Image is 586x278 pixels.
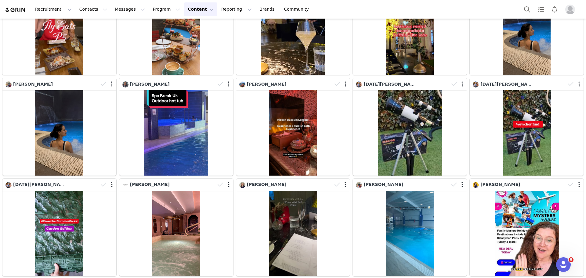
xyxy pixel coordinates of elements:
button: Notifications [548,2,561,16]
img: grin logo [5,7,26,13]
img: 3507edc4-d920-4c09-adc7-dd6673c9548e.jpg [473,81,479,87]
button: Search [520,2,534,16]
span: [PERSON_NAME] [480,182,520,187]
span: 8 [569,257,573,262]
span: [PERSON_NAME] [130,82,170,87]
img: 87cf3cd3-d168-42b9-900e-3bd8dab0fc4d--s.jpg [239,81,245,87]
img: 96bfbda0-7544-4dba-a429-a9217b872962.jpg [122,182,128,188]
img: f9fbecc8-60ac-4b19-8b5c-2aea1528a692--s.jpg [5,81,12,87]
a: Tasks [534,2,548,16]
button: Program [149,2,184,16]
iframe: Intercom live chat [556,257,571,272]
span: [DATE][PERSON_NAME] [480,82,536,87]
img: 3507edc4-d920-4c09-adc7-dd6673c9548e.jpg [356,81,362,87]
a: Community [280,2,315,16]
button: Profile [562,5,581,14]
img: f9fbecc8-60ac-4b19-8b5c-2aea1528a692--s.jpg [356,182,362,188]
button: Messages [111,2,149,16]
button: Reporting [218,2,255,16]
span: [PERSON_NAME] [13,82,53,87]
span: [DATE][PERSON_NAME] [364,82,419,87]
span: [PERSON_NAME] [247,182,287,187]
button: Recruitment [31,2,75,16]
span: [DATE][PERSON_NAME] [13,182,69,187]
img: 029f7a12-091a-4441-b46c-39dc05366379.jpg [473,182,479,188]
span: [PERSON_NAME] [130,182,170,187]
img: 97cf4160-895a-486f-9395-65d424b5fc6e--s.jpg [239,182,245,188]
img: 3507edc4-d920-4c09-adc7-dd6673c9548e.jpg [5,182,12,188]
span: [PERSON_NAME] [364,182,403,187]
span: [PERSON_NAME] [247,82,287,87]
button: Contacts [76,2,111,16]
a: Brands [256,2,280,16]
img: placeholder-profile.jpg [565,5,575,14]
img: 6eaa766e-436b-4673-a0f0-a0c15127fb83.jpg [122,81,128,87]
button: Content [184,2,217,16]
